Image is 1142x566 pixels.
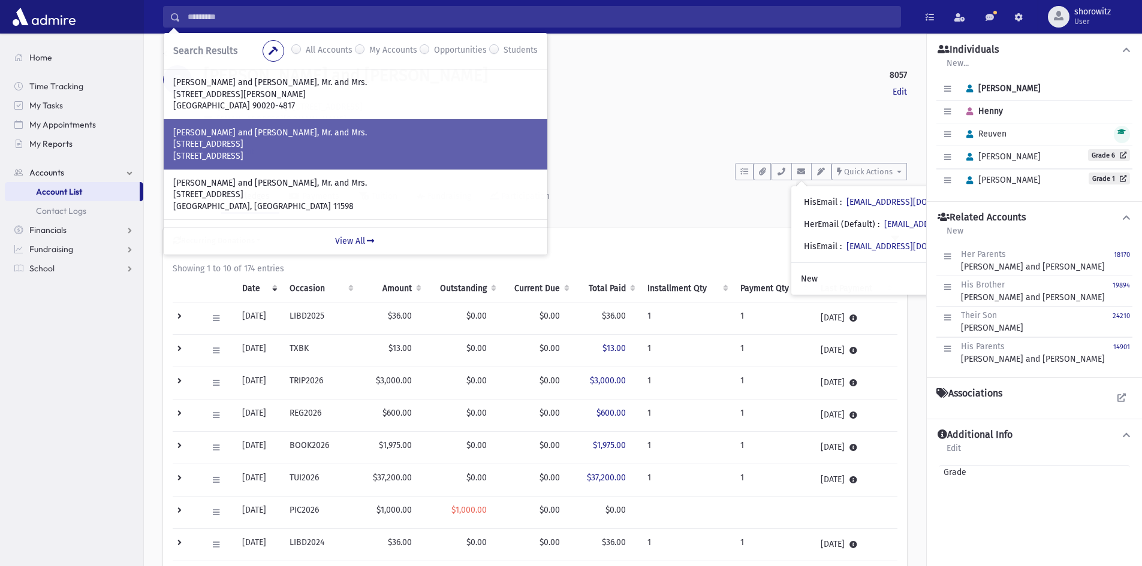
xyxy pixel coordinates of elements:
[791,268,1023,290] a: New
[29,244,73,255] span: Fundraising
[173,189,538,201] p: [STREET_ADDRESS]
[163,65,192,94] div: Z
[282,275,359,302] th: Occasion : activate to sort column ascending
[961,83,1041,93] span: [PERSON_NAME]
[602,343,626,353] span: $13.00
[369,44,417,58] label: My Accounts
[466,408,487,418] span: $0.00
[173,77,538,89] p: [PERSON_NAME] and [PERSON_NAME], Mr. and Mrs.
[813,335,897,367] td: [DATE]
[602,537,626,547] span: $36.00
[540,440,560,450] span: $0.00
[358,302,426,335] td: $36.00
[813,529,897,561] td: [DATE]
[1113,343,1130,351] small: 14901
[1089,172,1130,184] a: Grade 1
[235,432,282,464] td: [DATE]
[961,249,1006,259] span: Her Parents
[163,49,207,59] a: Accounts
[451,505,487,515] span: $1,000.00
[282,335,359,367] td: TXBK
[5,182,140,201] a: Account List
[961,280,1005,290] span: His Brother
[173,100,538,112] p: [GEOGRAPHIC_DATA] 90020-4817
[466,537,487,547] span: $0.00
[733,432,813,464] td: 1
[938,44,999,56] h4: Individuals
[540,408,560,418] span: $0.00
[1114,251,1130,259] small: 18170
[961,310,997,320] span: Their Son
[938,429,1013,441] h4: Additional Info
[29,100,63,111] span: My Tasks
[173,45,237,56] span: Search Results
[282,367,359,399] td: TRIP2026
[5,220,143,240] a: Financials
[596,408,626,418] span: $600.00
[574,275,640,302] th: Total Paid: activate to sort column ascending
[936,388,1002,399] h4: Associations
[640,432,733,464] td: 1
[466,473,487,483] span: $0.00
[733,529,813,561] td: 1
[884,219,1014,229] a: [EMAIL_ADDRESS][DOMAIN_NAME]
[358,529,426,561] td: $36.00
[180,6,900,28] input: Search
[640,302,733,335] td: 1
[846,197,976,207] a: [EMAIL_ADDRESS][DOMAIN_NAME]
[936,429,1132,441] button: Additional Info
[235,399,282,432] td: [DATE]
[640,275,733,302] th: Installment Qty: activate to sort column ascending
[173,201,538,213] p: [GEOGRAPHIC_DATA], [GEOGRAPHIC_DATA] 11598
[961,341,1005,352] span: His Parents
[5,115,143,134] a: My Appointments
[282,497,359,529] td: PIC2026
[840,197,842,207] span: :
[936,44,1132,56] button: Individuals
[946,56,969,78] a: New...
[961,129,1007,139] span: Reuven
[235,275,282,302] th: Date: activate to sort column ascending
[1113,279,1130,304] a: 19894
[358,399,426,432] td: $600.00
[5,163,143,182] a: Accounts
[540,311,560,321] span: $0.00
[282,399,359,432] td: REG2026
[605,505,626,515] span: $0.00
[29,81,83,92] span: Time Tracking
[1114,248,1130,273] a: 18170
[813,432,897,464] td: [DATE]
[733,302,813,335] td: 1
[1113,282,1130,289] small: 19894
[235,497,282,529] td: [DATE]
[358,275,426,302] th: Amount: activate to sort column ascending
[804,196,976,208] div: HisEmail
[466,343,487,353] span: $0.00
[938,211,1026,224] h4: Related Accounts
[504,44,538,58] label: Students
[733,367,813,399] td: 1
[282,464,359,497] td: TUI2026
[890,69,907,81] strong: 8057
[5,201,143,220] a: Contact Logs
[1113,340,1130,365] a: 14901
[173,138,538,150] p: [STREET_ADDRESS]
[358,335,426,367] td: $13.00
[640,399,733,432] td: 1
[29,167,64,178] span: Accounts
[282,432,359,464] td: BOOK2026
[466,440,487,450] span: $0.00
[282,302,359,335] td: LIBD2025
[540,343,560,353] span: $0.00
[1074,7,1111,17] span: shorowitz
[640,367,733,399] td: 1
[831,163,907,180] button: Quick Actions
[173,127,538,139] p: [PERSON_NAME] and [PERSON_NAME], Mr. and Mrs.
[5,134,143,153] a: My Reports
[29,119,96,130] span: My Appointments
[733,464,813,497] td: 1
[602,311,626,321] span: $36.00
[540,376,560,386] span: $0.00
[29,138,73,149] span: My Reports
[804,240,976,253] div: HisEmail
